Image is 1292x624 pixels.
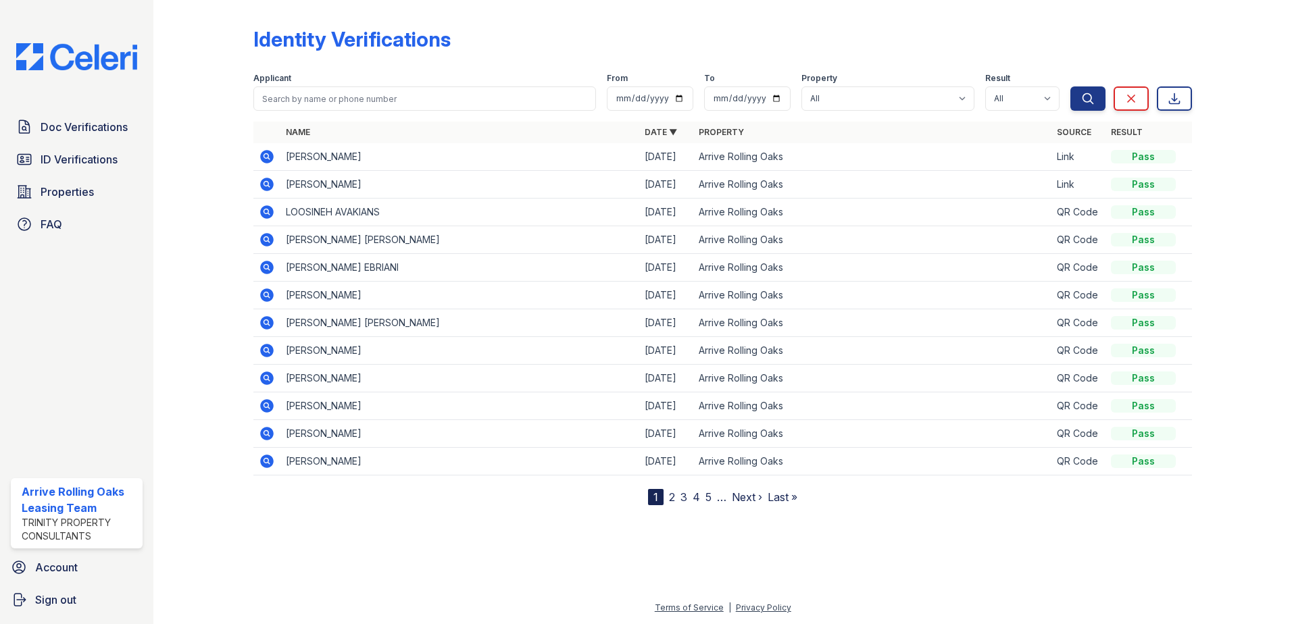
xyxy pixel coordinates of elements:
[1111,205,1176,219] div: Pass
[11,178,143,205] a: Properties
[11,113,143,140] a: Doc Verifications
[607,73,628,84] label: From
[5,586,148,613] a: Sign out
[22,484,137,516] div: Arrive Rolling Oaks Leasing Team
[648,489,664,505] div: 1
[693,254,1052,282] td: Arrive Rolling Oaks
[768,490,797,504] a: Last »
[704,73,715,84] label: To
[1111,127,1143,137] a: Result
[693,309,1052,337] td: Arrive Rolling Oaks
[639,337,693,365] td: [DATE]
[253,73,291,84] label: Applicant
[732,490,762,504] a: Next ›
[717,489,726,505] span: …
[693,420,1052,448] td: Arrive Rolling Oaks
[639,420,693,448] td: [DATE]
[1057,127,1091,137] a: Source
[280,420,639,448] td: [PERSON_NAME]
[985,73,1010,84] label: Result
[11,211,143,238] a: FAQ
[1111,316,1176,330] div: Pass
[5,554,148,581] a: Account
[693,448,1052,475] td: Arrive Rolling Oaks
[280,448,639,475] td: [PERSON_NAME]
[253,86,596,111] input: Search by name or phone number
[280,309,639,337] td: [PERSON_NAME] [PERSON_NAME]
[22,516,137,543] div: Trinity Property Consultants
[1111,427,1176,440] div: Pass
[639,254,693,282] td: [DATE]
[1111,150,1176,163] div: Pass
[1111,233,1176,246] div: Pass
[11,146,143,173] a: ID Verifications
[1111,454,1176,468] div: Pass
[35,559,78,575] span: Account
[693,171,1052,199] td: Arrive Rolling Oaks
[699,127,744,137] a: Property
[693,490,700,504] a: 4
[1111,344,1176,357] div: Pass
[639,309,693,337] td: [DATE]
[280,365,639,392] td: [PERSON_NAME]
[1111,399,1176,413] div: Pass
[669,490,675,504] a: 2
[1051,282,1105,309] td: QR Code
[639,199,693,226] td: [DATE]
[280,226,639,254] td: [PERSON_NAME] [PERSON_NAME]
[1051,309,1105,337] td: QR Code
[1051,365,1105,392] td: QR Code
[5,43,148,70] img: CE_Logo_Blue-a8612792a0a2168367f1c8372b55b34899dd931a85d93a1a3d3e32e68fde9ad4.png
[639,143,693,171] td: [DATE]
[639,226,693,254] td: [DATE]
[1051,199,1105,226] td: QR Code
[1111,178,1176,191] div: Pass
[639,448,693,475] td: [DATE]
[693,226,1052,254] td: Arrive Rolling Oaks
[801,73,837,84] label: Property
[280,171,639,199] td: [PERSON_NAME]
[1051,171,1105,199] td: Link
[280,392,639,420] td: [PERSON_NAME]
[693,365,1052,392] td: Arrive Rolling Oaks
[1051,254,1105,282] td: QR Code
[639,365,693,392] td: [DATE]
[41,151,118,167] span: ID Verifications
[693,337,1052,365] td: Arrive Rolling Oaks
[728,602,731,613] div: |
[253,27,451,51] div: Identity Verifications
[645,127,677,137] a: Date ▼
[41,216,62,232] span: FAQ
[680,490,687,504] a: 3
[1051,420,1105,448] td: QR Code
[693,282,1052,309] td: Arrive Rolling Oaks
[280,254,639,282] td: [PERSON_NAME] EBRIANI
[280,143,639,171] td: [PERSON_NAME]
[1051,392,1105,420] td: QR Code
[1111,261,1176,274] div: Pass
[639,171,693,199] td: [DATE]
[693,392,1052,420] td: Arrive Rolling Oaks
[280,282,639,309] td: [PERSON_NAME]
[1051,143,1105,171] td: Link
[693,199,1052,226] td: Arrive Rolling Oaks
[705,490,712,504] a: 5
[736,602,791,613] a: Privacy Policy
[35,592,76,608] span: Sign out
[286,127,310,137] a: Name
[41,184,94,200] span: Properties
[1051,226,1105,254] td: QR Code
[655,602,724,613] a: Terms of Service
[1051,448,1105,475] td: QR Code
[1111,371,1176,385] div: Pass
[280,337,639,365] td: [PERSON_NAME]
[1051,337,1105,365] td: QR Code
[280,199,639,226] td: LOOSINEH AVAKIANS
[1111,288,1176,302] div: Pass
[639,392,693,420] td: [DATE]
[41,119,128,135] span: Doc Verifications
[693,143,1052,171] td: Arrive Rolling Oaks
[639,282,693,309] td: [DATE]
